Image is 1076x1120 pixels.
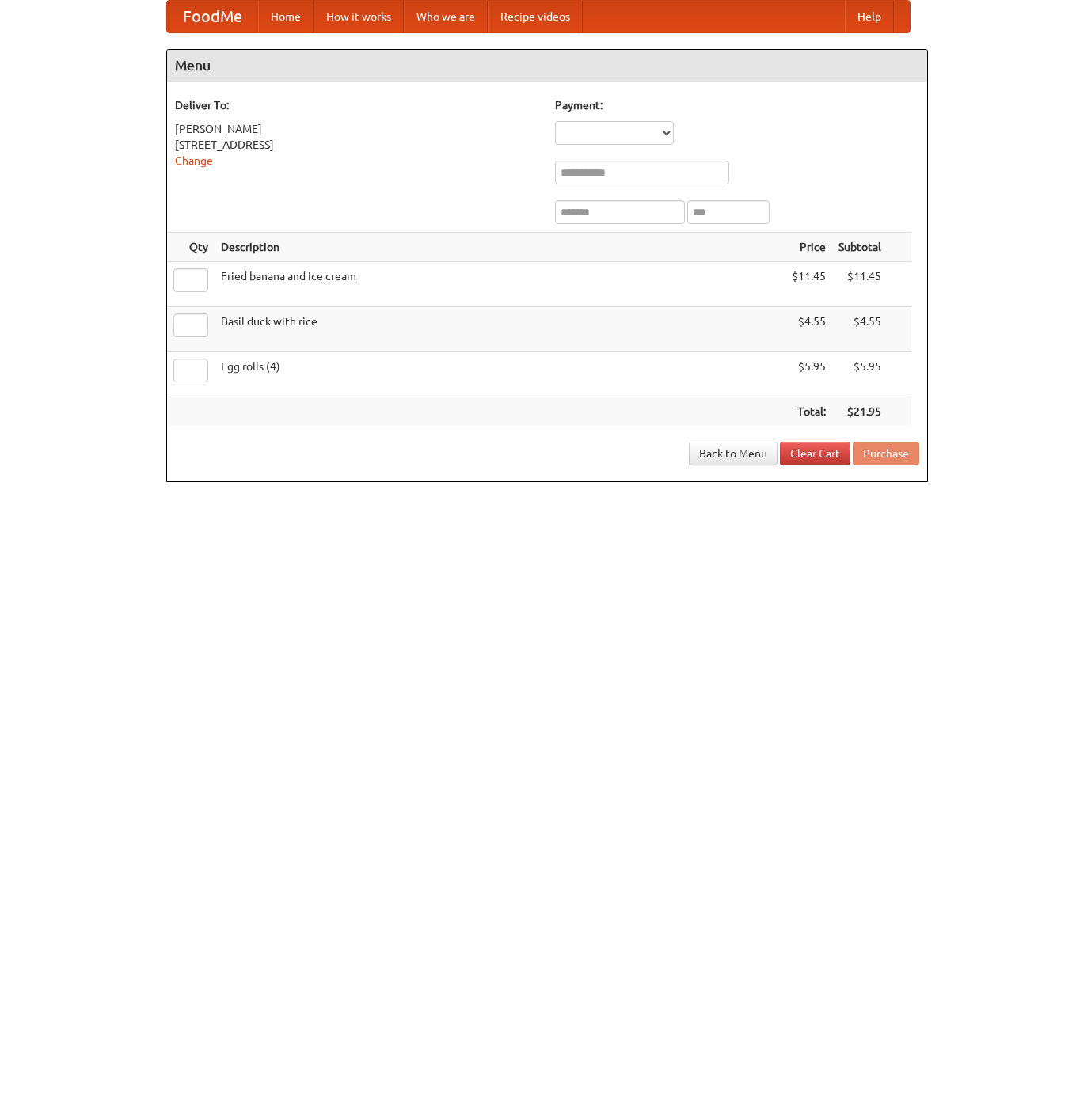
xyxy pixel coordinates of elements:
[785,262,832,307] td: $11.45
[258,1,314,32] a: Home
[175,137,539,153] div: [STREET_ADDRESS]
[167,1,258,32] a: FoodMe
[167,50,927,82] h4: Menu
[785,307,832,352] td: $4.55
[215,307,785,352] td: Basil duck with rice
[845,1,894,32] a: Help
[832,233,888,262] th: Subtotal
[215,352,785,397] td: Egg rolls (4)
[175,121,539,137] div: [PERSON_NAME]
[780,442,850,465] a: Clear Cart
[785,397,832,427] th: Total:
[404,1,488,32] a: Who we are
[175,97,539,113] h5: Deliver To:
[832,397,888,427] th: $21.95
[555,97,919,113] h5: Payment:
[167,233,215,262] th: Qty
[832,262,888,307] td: $11.45
[853,442,919,465] button: Purchase
[785,352,832,397] td: $5.95
[832,307,888,352] td: $4.55
[314,1,404,32] a: How it works
[488,1,583,32] a: Recipe videos
[215,233,785,262] th: Description
[689,442,778,465] a: Back to Menu
[175,154,213,167] a: Change
[785,233,832,262] th: Price
[215,262,785,307] td: Fried banana and ice cream
[832,352,888,397] td: $5.95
